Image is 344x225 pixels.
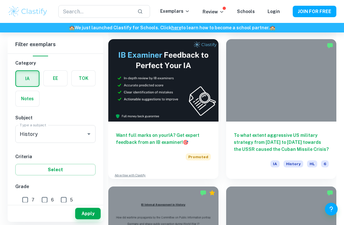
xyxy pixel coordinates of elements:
span: HL [307,160,317,167]
img: Marked [200,190,206,196]
a: Advertise with Clastify [115,173,146,178]
span: 7 [32,196,34,203]
a: Want full marks on yourIA? Get expert feedback from an IB examiner!PromotedAdvertise with Clastify [108,39,219,179]
button: IA [16,71,39,86]
label: Type a subject [20,122,46,128]
img: Marked [327,190,333,196]
h6: Category [15,60,96,67]
button: Open [84,130,93,138]
span: 5 [70,196,73,203]
span: 6 [51,196,54,203]
button: EE [44,71,67,86]
a: here [171,25,181,30]
h6: Filter exemplars [8,36,103,53]
img: Marked [327,42,333,49]
span: 🎯 [183,140,188,145]
h6: Grade [15,183,96,190]
h6: Subject [15,114,96,121]
a: Schools [237,9,255,14]
a: Login [268,9,280,14]
p: Exemplars [160,8,190,15]
span: 6 [321,160,329,167]
h6: We just launched Clastify for Schools. Click to learn how to become a school partner. [1,24,343,31]
p: Review [203,8,224,15]
button: Select [15,164,96,175]
h6: Want full marks on your IA ? Get expert feedback from an IB examiner! [116,132,211,146]
input: Search... [58,5,132,18]
button: Apply [75,208,101,219]
span: History [283,160,303,167]
button: TOK [72,71,95,86]
img: Thumbnail [108,39,219,122]
h6: Criteria [15,153,96,160]
span: 🏫 [270,25,275,30]
span: IA [270,160,280,167]
div: Premium [209,190,215,196]
img: Clastify logo [8,5,48,18]
span: Promoted [186,153,211,160]
button: Notes [16,91,39,106]
span: 🏫 [69,25,75,30]
h6: To what extent aggressive US military strategy from [DATE] to [DATE] towards the USSR caused the ... [234,132,329,153]
button: JOIN FOR FREE [293,6,336,17]
a: To what extent aggressive US military strategy from [DATE] to [DATE] towards the USSR caused the ... [226,39,336,179]
button: Help and Feedback [325,203,338,215]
